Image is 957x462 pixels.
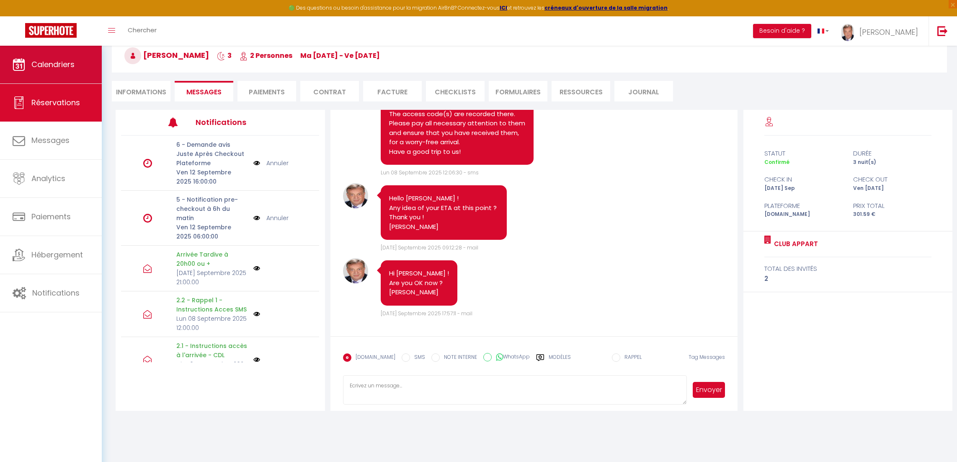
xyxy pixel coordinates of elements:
span: Lun 08 Septembre 2025 12:06:30 - sms [381,169,479,176]
li: Facture [363,81,422,101]
div: 2 [764,274,932,284]
span: Notifications [32,288,80,298]
img: NO IMAGE [253,356,260,363]
img: NO IMAGE [253,213,260,223]
button: Besoin d'aide ? [753,24,811,38]
a: Annuler [266,158,289,168]
img: NO IMAGE [253,158,260,168]
p: Lun 08 Septembre 2025 12:00:00 [176,314,248,332]
span: Réservations [31,97,80,108]
div: [DATE] Sep [758,184,848,192]
li: Paiements [237,81,296,101]
img: NO IMAGE [253,265,260,272]
div: total des invités [764,264,932,274]
div: Plateforme [758,201,848,211]
li: Informations [112,81,170,101]
span: Tag Messages [689,353,725,361]
p: 5 - Notification pre-checkout à 6h du matin [176,195,248,223]
p: Ven 12 Septembre 2025 06:00:00 [176,223,248,241]
div: durée [848,148,937,158]
span: [PERSON_NAME] [859,27,918,37]
label: WhatsApp [492,353,530,362]
label: [DOMAIN_NAME] [351,353,395,363]
div: check out [848,174,937,184]
label: SMS [410,353,425,363]
p: 2.1 - Instructions accès à l'arrivée - CDL [176,341,248,360]
img: 16747400506939.JPG [343,183,368,208]
a: Annuler [266,213,289,223]
span: Calendriers [31,59,75,70]
span: Confirmé [764,158,789,166]
pre: Hi [PERSON_NAME] ! Are you OK now ? [PERSON_NAME] [389,269,449,297]
img: NO IMAGE [253,311,260,317]
span: 3 [217,51,232,60]
p: [DATE] Septembre 2025 21:00:00 [176,268,248,287]
div: [DOMAIN_NAME] [758,210,848,218]
li: Contrat [300,81,359,101]
p: 6 - Demande avis Juste Après Checkout Plateforme [176,140,248,168]
img: ... [841,24,854,41]
label: NOTE INTERNE [440,353,477,363]
span: [PERSON_NAME] [124,50,209,60]
h3: Notifications [196,113,278,132]
span: Messages [31,135,70,145]
div: 301.59 € [848,210,937,218]
a: créneaux d'ouverture de la salle migration [544,4,668,11]
li: FORMULAIRES [489,81,547,101]
span: Chercher [128,26,157,34]
pre: Hello [PERSON_NAME] ! Any idea of your ETA at this point ? Thank you ! [PERSON_NAME] [389,194,498,231]
p: Dim 07 Septembre 2025 12:00:00 [176,360,248,378]
label: RAPPEL [620,353,642,363]
a: Club Appart [771,239,818,249]
span: Analytics [31,173,65,184]
div: Prix total [848,201,937,211]
div: 3 nuit(s) [848,158,937,166]
div: Ven [DATE] [848,184,937,192]
div: check in [758,174,848,184]
button: Envoyer [693,382,725,398]
li: CHECKLISTS [426,81,485,101]
span: ma [DATE] - ve [DATE] [300,51,380,60]
span: [DATE] Septembre 2025 17:57:11 - mail [381,310,472,317]
p: Arrivée Tardive à 20h00 ou + [176,250,248,268]
button: Ouvrir le widget de chat LiveChat [7,3,32,29]
img: logout [937,26,948,36]
li: Ressources [552,81,610,101]
div: statut [758,148,848,158]
p: Ven 12 Septembre 2025 16:00:00 [176,168,248,186]
span: Hébergement [31,249,83,260]
a: ICI [500,4,507,11]
p: 2.2 - Rappel 1 - Instructions Acces SMS [176,296,248,314]
span: [DATE] Septembre 2025 09:12:28 - mail [381,244,478,251]
img: Super Booking [25,23,77,38]
li: Journal [614,81,673,101]
span: 2 Personnes [240,51,292,60]
a: ... [PERSON_NAME] [835,16,929,46]
label: Modèles [549,353,571,368]
span: Paiements [31,211,71,222]
img: 16747400506939.JPG [343,258,368,283]
a: Chercher [121,16,163,46]
span: Messages [186,87,222,97]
